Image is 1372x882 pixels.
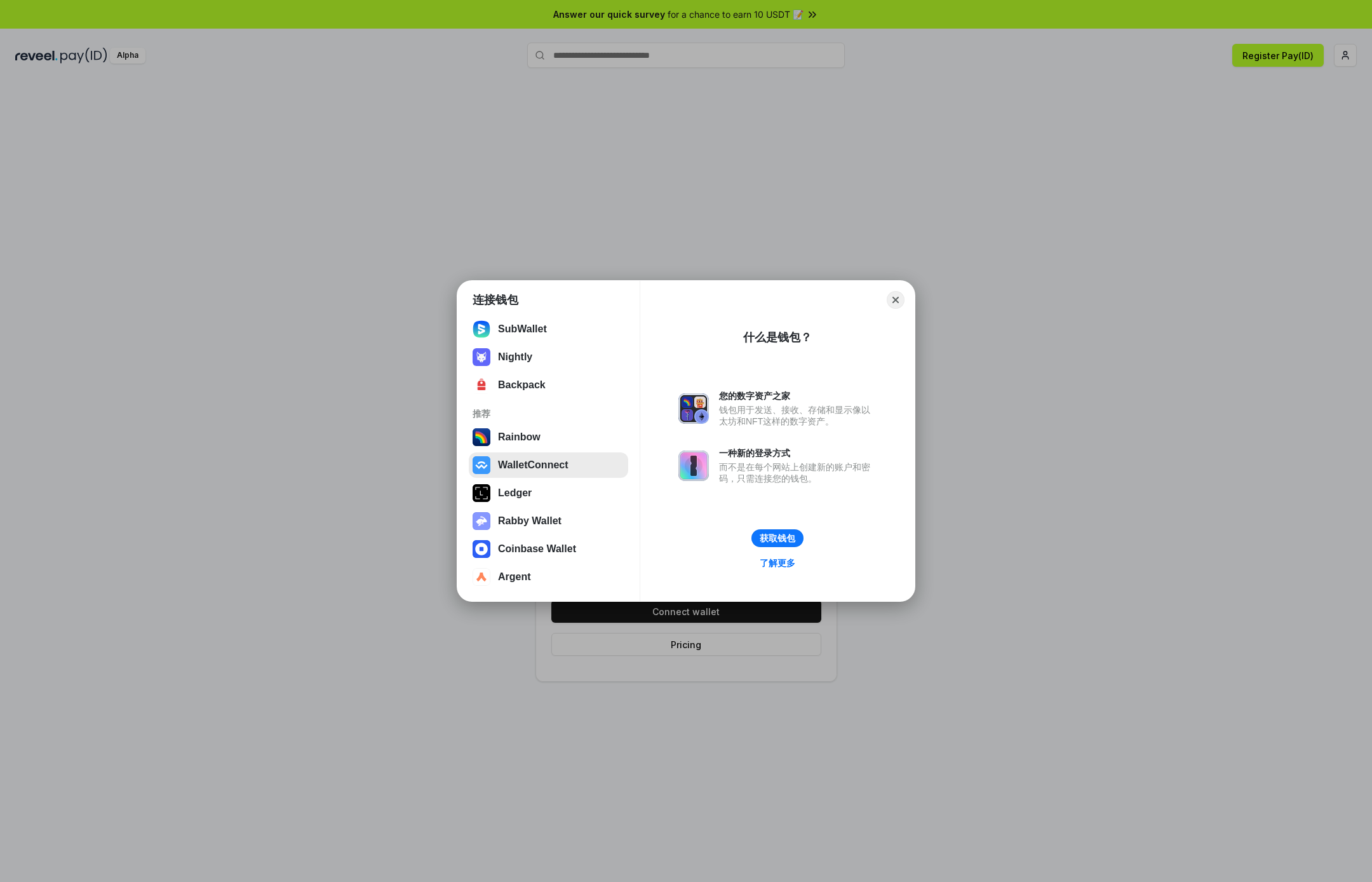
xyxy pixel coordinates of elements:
div: Coinbase Wallet [498,543,576,555]
img: svg+xml,%3Csvg%20xmlns%3D%22http%3A%2F%2Fwww.w3.org%2F2000%2Fsvg%22%20width%3D%2228%22%20height%3... [473,484,490,502]
button: Rainbow [469,424,628,450]
button: SubWallet [469,316,628,342]
div: 了解更多 [760,557,795,569]
div: 推荐 [473,408,624,419]
div: Backpack [498,379,546,391]
div: Rabby Wallet [498,515,562,527]
button: Backpack [469,372,628,398]
button: 获取钱包 [751,529,804,547]
img: svg+xml,%3Csvg%20xmlns%3D%22http%3A%2F%2Fwww.w3.org%2F2000%2Fsvg%22%20fill%3D%22none%22%20viewBox... [678,393,709,424]
button: Coinbase Wallet [469,536,628,562]
img: svg+xml,%3Csvg%20width%3D%2228%22%20height%3D%2228%22%20viewBox%3D%220%200%2028%2028%22%20fill%3D... [473,568,490,586]
div: 什么是钱包？ [743,330,812,345]
img: svg+xml,%3Csvg%20width%3D%2228%22%20height%3D%2228%22%20viewBox%3D%220%200%2028%2028%22%20fill%3D... [473,540,490,558]
a: 了解更多 [752,555,803,571]
h1: 连接钱包 [473,292,518,308]
div: Nightly [498,351,532,363]
div: 钱包用于发送、接收、存储和显示像以太坊和NFT这样的数字资产。 [719,404,877,427]
div: WalletConnect [498,459,568,471]
div: Rainbow [498,431,541,443]
img: svg+xml,%3Csvg%20width%3D%2228%22%20height%3D%2228%22%20viewBox%3D%220%200%2028%2028%22%20fill%3D... [473,456,490,474]
button: Ledger [469,480,628,506]
div: 获取钱包 [760,533,795,544]
div: 您的数字资产之家 [719,390,877,402]
div: 而不是在每个网站上创建新的账户和密码，只需连接您的钱包。 [719,461,877,484]
img: 4BxBxKvl5W07cAAAAASUVORK5CYII= [473,376,490,394]
button: Argent [469,564,628,590]
img: svg+xml,%3Csvg%20width%3D%22120%22%20height%3D%22120%22%20viewBox%3D%220%200%20120%20120%22%20fil... [473,428,490,446]
button: Close [887,291,905,309]
img: svg+xml,%3Csvg%20xmlns%3D%22http%3A%2F%2Fwww.w3.org%2F2000%2Fsvg%22%20fill%3D%22none%22%20viewBox... [473,512,490,530]
img: svg+xml;base64,PD94bWwgdmVyc2lvbj0iMS4wIiBlbmNvZGluZz0idXRmLTgiPz4NCjwhLS0gR2VuZXJhdG9yOiBBZG9iZS... [473,348,490,366]
button: Nightly [469,344,628,370]
button: WalletConnect [469,452,628,478]
img: svg+xml,%3Csvg%20xmlns%3D%22http%3A%2F%2Fwww.w3.org%2F2000%2Fsvg%22%20fill%3D%22none%22%20viewBox... [678,451,709,481]
img: svg+xml;base64,PHN2ZyB3aWR0aD0iMTYwIiBoZWlnaHQ9IjE2MCIgZmlsbD0ibm9uZSIgeG1sbnM9Imh0dHA6Ly93d3cudz... [473,320,490,338]
button: Rabby Wallet [469,508,628,534]
div: Ledger [498,487,532,499]
div: Argent [498,571,531,583]
div: SubWallet [498,323,547,335]
div: 一种新的登录方式 [719,447,877,459]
